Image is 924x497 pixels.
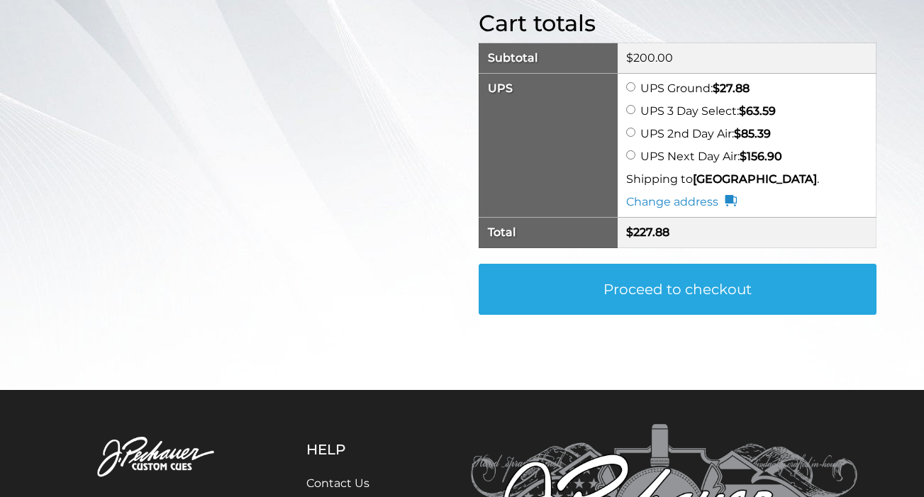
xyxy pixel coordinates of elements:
[713,82,720,95] span: $
[740,150,782,163] bdi: 156.90
[626,171,867,188] p: Shipping to .
[693,172,817,186] strong: [GEOGRAPHIC_DATA]
[626,225,633,239] span: $
[734,127,741,140] span: $
[739,104,776,118] bdi: 63.59
[713,82,750,95] bdi: 27.88
[479,10,876,37] h2: Cart totals
[479,264,876,315] a: Proceed to checkout
[739,104,746,118] span: $
[626,51,673,65] bdi: 200.00
[740,150,747,163] span: $
[640,127,771,140] label: UPS 2nd Day Air:
[67,424,252,491] img: Pechauer Custom Cues
[306,476,369,490] a: Contact Us
[626,225,669,239] bdi: 227.88
[640,82,750,95] label: UPS Ground:
[479,218,618,248] th: Total
[306,441,416,458] h5: Help
[734,127,771,140] bdi: 85.39
[626,51,633,65] span: $
[640,104,776,118] label: UPS 3 Day Select:
[626,194,737,211] a: Change address
[640,150,782,163] label: UPS Next Day Air:
[479,43,618,74] th: Subtotal
[479,74,618,218] th: UPS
